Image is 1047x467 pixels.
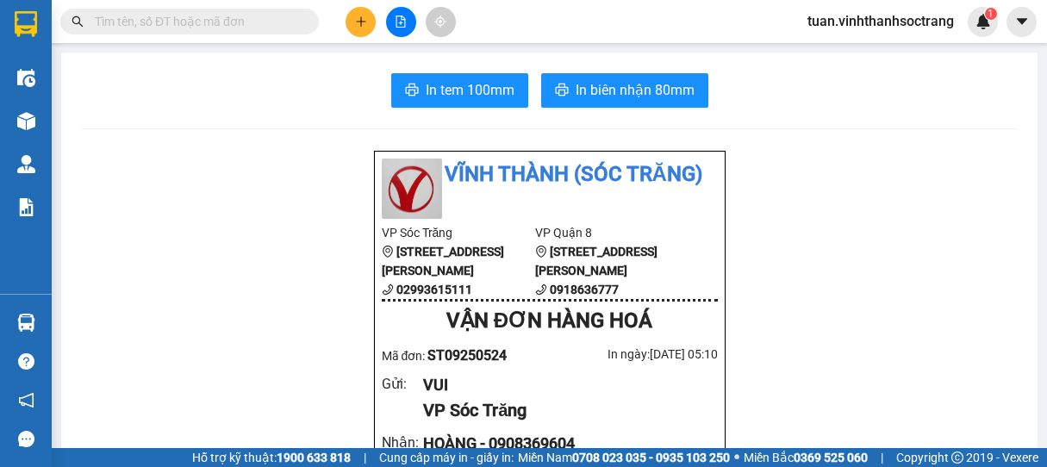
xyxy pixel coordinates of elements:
[17,198,35,216] img: solution-icon
[346,7,376,37] button: plus
[985,8,997,20] sup: 1
[382,305,718,338] div: VẬN ĐƠN HÀNG HOÁ
[395,16,407,28] span: file-add
[423,432,703,456] div: HOÀNG - 0908369604
[423,397,703,424] div: VP Sóc Trăng
[355,16,367,28] span: plus
[734,454,739,461] span: ⚪️
[555,83,569,99] span: printer
[382,345,550,366] div: Mã đơn:
[405,83,419,99] span: printer
[535,246,547,258] span: environment
[744,448,868,467] span: Miền Bắc
[95,12,298,31] input: Tìm tên, số ĐT hoặc mã đơn
[364,448,366,467] span: |
[988,8,994,20] span: 1
[518,448,730,467] span: Miền Nam
[18,392,34,408] span: notification
[535,283,547,296] span: phone
[382,432,424,453] div: Nhận :
[382,223,536,242] li: VP Sóc Trăng
[794,451,868,464] strong: 0369 525 060
[576,79,695,101] span: In biên nhận 80mm
[382,159,442,219] img: logo.jpg
[382,159,718,191] li: Vĩnh Thành (Sóc Trăng)
[382,283,394,296] span: phone
[535,245,657,277] b: [STREET_ADDRESS][PERSON_NAME]
[382,373,424,395] div: Gửi :
[396,283,472,296] b: 02993615111
[1006,7,1037,37] button: caret-down
[951,451,963,464] span: copyright
[975,14,991,29] img: icon-new-feature
[379,448,514,467] span: Cung cấp máy in - giấy in:
[426,7,456,37] button: aim
[541,73,708,108] button: printerIn biên nhận 80mm
[391,73,528,108] button: printerIn tem 100mm
[426,79,514,101] span: In tem 100mm
[192,448,351,467] span: Hỗ trợ kỹ thuật:
[881,448,883,467] span: |
[18,431,34,447] span: message
[17,314,35,332] img: warehouse-icon
[434,16,446,28] span: aim
[18,353,34,370] span: question-circle
[794,10,968,32] span: tuan.vinhthanhsoctrang
[277,451,351,464] strong: 1900 633 818
[17,112,35,130] img: warehouse-icon
[382,245,504,277] b: [STREET_ADDRESS][PERSON_NAME]
[72,16,84,28] span: search
[386,7,416,37] button: file-add
[1014,14,1030,29] span: caret-down
[550,283,619,296] b: 0918636777
[427,347,507,364] span: ST09250524
[535,223,689,242] li: VP Quận 8
[17,69,35,87] img: warehouse-icon
[15,11,37,37] img: logo-vxr
[423,373,703,397] div: VUI
[17,155,35,173] img: warehouse-icon
[382,246,394,258] span: environment
[572,451,730,464] strong: 0708 023 035 - 0935 103 250
[550,345,718,364] div: In ngày: [DATE] 05:10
